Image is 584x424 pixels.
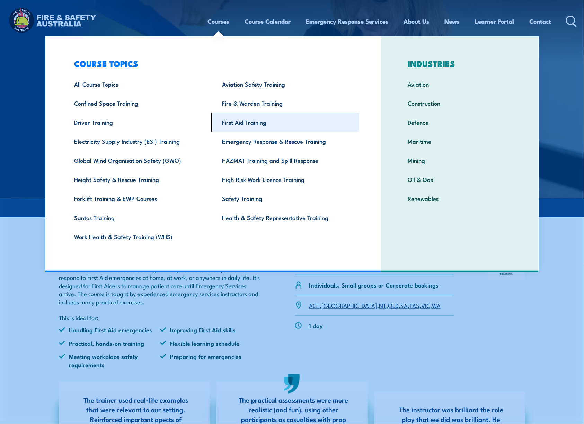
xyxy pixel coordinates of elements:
[309,301,320,309] a: ACT
[59,313,261,321] p: This is ideal for:
[64,208,212,227] a: Santos Training
[397,132,523,151] a: Maritime
[160,339,261,347] li: Flexible learning schedule
[211,170,359,189] a: High Risk Work Licence Training
[160,326,261,334] li: Improving First Aid skills
[211,113,359,132] a: First Aid Training
[59,265,261,306] p: Our Provide First Aid Blended Learning Training Course teaches you how to respond to First Aid em...
[388,301,399,309] a: QLD
[309,281,439,289] p: Individuals, Small groups or Corporate bookings
[475,12,514,30] a: Learner Portal
[421,301,430,309] a: VIC
[309,321,323,329] p: 1 day
[64,151,212,170] a: Global Wind Organisation Safety (GWO)
[64,113,212,132] a: Driver Training
[208,12,230,30] a: Courses
[59,326,160,334] li: Handling First Aid emergencies
[64,227,212,246] a: Work Health & Safety Training (WHS)
[397,74,523,94] a: Aviation
[432,301,441,309] a: WA
[397,113,523,132] a: Defence
[321,301,377,309] a: [GEOGRAPHIC_DATA]
[211,132,359,151] a: Emergency Response & Rescue Training
[397,189,523,208] a: Renewables
[211,208,359,227] a: Health & Safety Representative Training
[379,301,386,309] a: NT
[245,12,291,30] a: Course Calendar
[211,151,359,170] a: HAZMAT Training and Spill Response
[445,12,460,30] a: News
[64,59,360,68] h3: COURSE TOPICS
[64,94,212,113] a: Confined Space Training
[211,74,359,94] a: Aviation Safety Training
[64,189,212,208] a: Forklift Training & EWP Courses
[64,132,212,151] a: Electricity Supply Industry (ESI) Training
[59,352,160,369] li: Meeting workplace safety requirements
[397,59,523,68] h3: INDUSTRIES
[409,301,419,309] a: TAS
[306,12,389,30] a: Emergency Response Services
[59,339,160,347] li: Practical, hands-on training
[404,12,430,30] a: About Us
[211,189,359,208] a: Safety Training
[64,170,212,189] a: Height Safety & Rescue Training
[211,94,359,113] a: Fire & Warden Training
[397,94,523,113] a: Construction
[530,12,551,30] a: Contact
[309,301,441,309] p: , , , , , , ,
[160,352,261,369] li: Preparing for emergencies
[397,151,523,170] a: Mining
[400,301,408,309] a: SA
[64,74,212,94] a: All Course Topics
[397,170,523,189] a: Oil & Gas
